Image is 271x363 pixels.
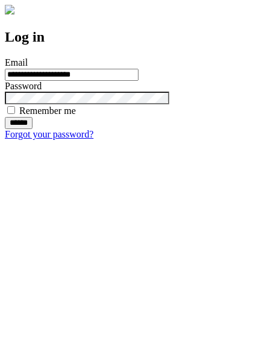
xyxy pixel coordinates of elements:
img: logo-4e3dc11c47720685a147b03b5a06dd966a58ff35d612b21f08c02c0306f2b779.png [5,5,14,14]
label: Email [5,57,28,68]
a: Forgot your password? [5,129,93,139]
label: Remember me [19,106,76,116]
h2: Log in [5,29,266,45]
label: Password [5,81,42,91]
